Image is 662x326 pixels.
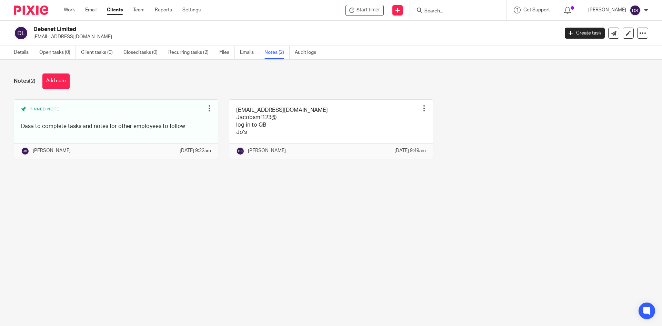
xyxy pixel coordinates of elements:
[182,7,201,13] a: Settings
[39,46,76,59] a: Open tasks (0)
[630,5,641,16] img: svg%3E
[565,28,605,39] a: Create task
[33,26,450,33] h2: Debenet Limited
[33,33,554,40] p: [EMAIL_ADDRESS][DOMAIN_NAME]
[394,147,426,154] p: [DATE] 9:49am
[42,73,70,89] button: Add note
[29,78,36,84] span: (2)
[107,7,123,13] a: Clients
[85,7,97,13] a: Email
[123,46,163,59] a: Closed tasks (0)
[424,8,486,14] input: Search
[523,8,550,12] span: Get Support
[33,147,71,154] p: [PERSON_NAME]
[264,46,290,59] a: Notes (2)
[21,147,29,155] img: svg%3E
[14,26,28,40] img: svg%3E
[180,147,211,154] p: [DATE] 9:22am
[81,46,118,59] a: Client tasks (0)
[133,7,144,13] a: Team
[219,46,235,59] a: Files
[240,46,259,59] a: Emails
[248,147,286,154] p: [PERSON_NAME]
[64,7,75,13] a: Work
[357,7,380,14] span: Start timer
[236,147,244,155] img: svg%3E
[168,46,214,59] a: Recurring tasks (2)
[14,6,48,15] img: Pixie
[295,46,321,59] a: Audit logs
[14,78,36,85] h1: Notes
[345,5,384,16] div: Debenet Limited
[155,7,172,13] a: Reports
[588,7,626,13] p: [PERSON_NAME]
[21,107,204,118] div: Pinned note
[14,46,34,59] a: Details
